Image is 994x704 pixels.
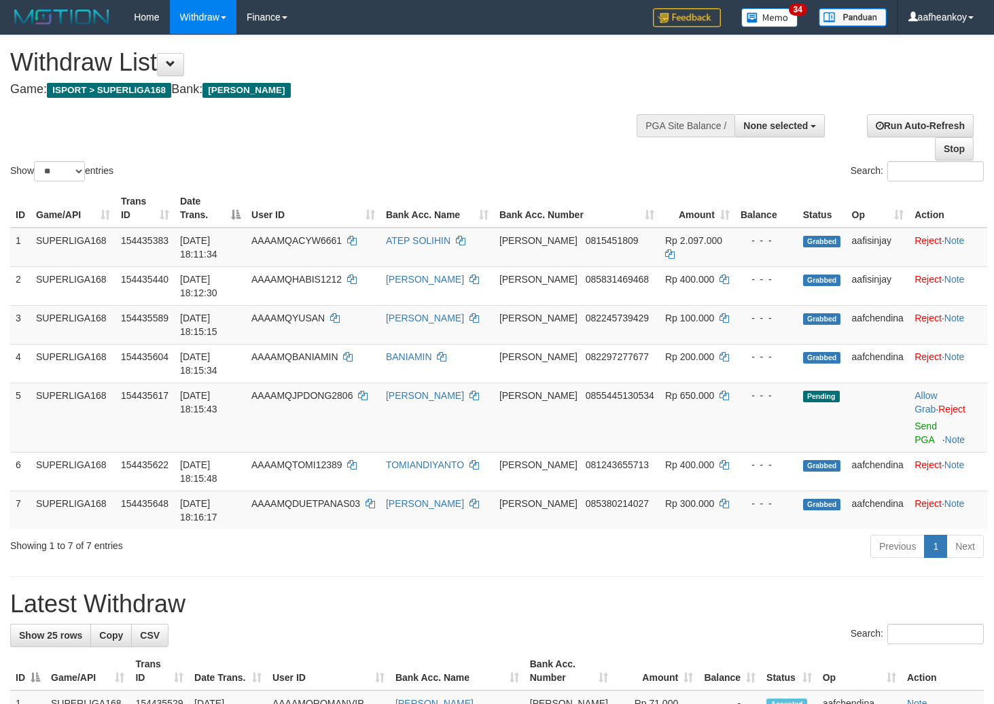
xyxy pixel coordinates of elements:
a: Note [944,498,965,509]
span: · [915,390,938,415]
a: Reject [915,235,942,246]
span: Grabbed [803,236,841,247]
th: ID [10,189,31,228]
td: 1 [10,228,31,267]
span: 154435617 [121,390,168,401]
input: Search: [887,624,984,644]
span: AAAAMQDUETPANAS03 [251,498,360,509]
a: Send PGA [915,421,937,445]
td: SUPERLIGA168 [31,305,116,344]
span: [DATE] 18:15:48 [180,459,217,484]
span: Show 25 rows [19,630,82,641]
td: aafchendina [847,344,910,383]
label: Search: [851,624,984,644]
div: - - - [741,234,792,247]
span: 154435648 [121,498,168,509]
a: Stop [935,137,974,160]
th: Bank Acc. Name: activate to sort column ascending [390,652,525,690]
td: · [909,383,987,452]
span: Rp 400.000 [665,459,714,470]
span: [PERSON_NAME] [499,313,578,323]
img: Button%20Memo.svg [741,8,798,27]
h1: Latest Withdraw [10,591,984,618]
td: aafchendina [847,452,910,491]
th: Game/API: activate to sort column ascending [31,189,116,228]
span: Pending [803,391,840,402]
th: Action [909,189,987,228]
a: [PERSON_NAME] [386,498,464,509]
th: Date Trans.: activate to sort column ascending [189,652,267,690]
th: Balance: activate to sort column ascending [698,652,761,690]
span: ISPORT > SUPERLIGA168 [47,83,171,98]
span: Copy 085380214027 to clipboard [586,498,649,509]
a: [PERSON_NAME] [386,274,464,285]
td: SUPERLIGA168 [31,344,116,383]
a: Reject [915,498,942,509]
span: 154435440 [121,274,168,285]
th: Amount: activate to sort column ascending [660,189,735,228]
span: 154435622 [121,459,168,470]
span: Grabbed [803,460,841,472]
td: 4 [10,344,31,383]
a: [PERSON_NAME] [386,390,464,401]
a: Note [944,351,965,362]
th: Status: activate to sort column ascending [761,652,817,690]
span: Copy 082297277677 to clipboard [586,351,649,362]
span: [PERSON_NAME] [499,498,578,509]
span: 154435589 [121,313,168,323]
td: SUPERLIGA168 [31,266,116,305]
th: User ID: activate to sort column ascending [246,189,380,228]
span: Grabbed [803,313,841,325]
span: [DATE] 18:15:34 [180,351,217,376]
td: · [909,344,987,383]
span: Grabbed [803,275,841,286]
a: BANIAMIN [386,351,432,362]
td: · [909,228,987,267]
h4: Game: Bank: [10,83,649,96]
img: MOTION_logo.png [10,7,113,27]
span: Copy 085831469468 to clipboard [586,274,649,285]
button: None selected [734,114,825,137]
div: - - - [741,497,792,510]
th: Bank Acc. Number: activate to sort column ascending [525,652,614,690]
a: Reject [915,459,942,470]
td: · [909,305,987,344]
th: Amount: activate to sort column ascending [614,652,698,690]
span: [DATE] 18:12:30 [180,274,217,298]
div: PGA Site Balance / [637,114,734,137]
th: ID: activate to sort column descending [10,652,46,690]
a: Previous [870,535,925,558]
td: 5 [10,383,31,452]
span: [DATE] 18:15:43 [180,390,217,415]
img: Feedback.jpg [653,8,721,27]
span: [PERSON_NAME] [499,390,578,401]
th: Bank Acc. Number: activate to sort column ascending [494,189,660,228]
td: · [909,491,987,529]
span: [PERSON_NAME] [499,235,578,246]
label: Show entries [10,161,113,181]
th: Game/API: activate to sort column ascending [46,652,130,690]
a: 1 [924,535,947,558]
span: AAAAMQYUSAN [251,313,325,323]
th: Status [798,189,847,228]
span: AAAAMQACYW6661 [251,235,342,246]
span: Grabbed [803,352,841,364]
span: Rp 650.000 [665,390,714,401]
a: Run Auto-Refresh [867,114,974,137]
a: ATEP SOLIHIN [386,235,450,246]
a: Note [944,274,965,285]
a: Copy [90,624,132,647]
span: Rp 100.000 [665,313,714,323]
td: SUPERLIGA168 [31,491,116,529]
select: Showentries [34,161,85,181]
span: Rp 300.000 [665,498,714,509]
a: Note [944,235,965,246]
span: CSV [140,630,160,641]
td: 7 [10,491,31,529]
span: 154435604 [121,351,168,362]
td: 2 [10,266,31,305]
td: · [909,266,987,305]
th: Action [902,652,984,690]
td: SUPERLIGA168 [31,228,116,267]
div: - - - [741,272,792,286]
